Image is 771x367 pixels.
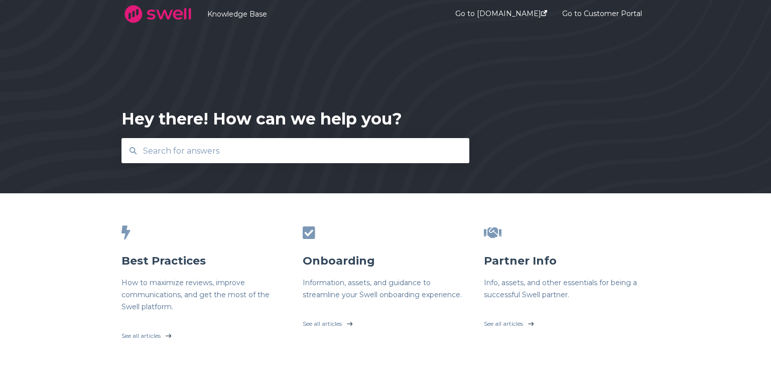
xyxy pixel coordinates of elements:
[121,277,287,313] h6: How to maximize reviews, improve communications, and get the most of the Swell platform.
[121,108,402,130] div: Hey there! How can we help you?
[121,254,287,269] h3: Best Practices
[303,277,468,301] h6: Information, assets, and guidance to streamline your Swell onboarding experience.
[121,226,131,240] span: 
[484,309,650,334] a: See all articles
[121,2,194,27] img: company logo
[207,10,425,19] a: Knowledge Base
[484,226,501,240] span: 
[303,254,468,269] h3: Onboarding
[303,226,315,240] span: 
[121,321,287,346] a: See all articles
[484,254,650,269] h3: Partner Info
[484,277,650,301] h6: Info, assets, and other essentials for being a successful Swell partner.
[137,140,454,162] input: Search for answers
[303,309,468,334] a: See all articles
